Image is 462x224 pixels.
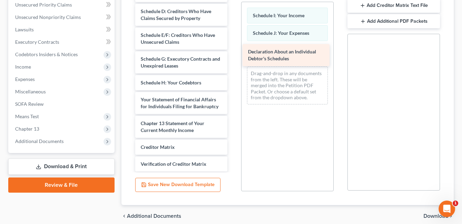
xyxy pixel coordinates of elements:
[15,126,39,132] span: Chapter 13
[141,56,220,69] span: Schedule G: Executory Contracts and Unexpired Leases
[141,144,175,150] span: Creditor Matrix
[141,8,211,21] span: Schedule D: Creditors Who Have Claims Secured by Property
[439,201,455,217] iframe: Intercom live chat
[15,76,35,82] span: Expenses
[15,2,72,8] span: Unsecured Priority Claims
[10,23,115,36] a: Lawsuits
[10,11,115,23] a: Unsecured Nonpriority Claims
[121,213,181,219] a: chevron_left Additional Documents
[15,89,46,94] span: Miscellaneous
[10,36,115,48] a: Executory Contracts
[141,80,201,85] span: Schedule H: Your Codebtors
[141,161,206,167] span: Verification of Creditor Matrix
[10,98,115,110] a: SOFA Review
[15,138,64,144] span: Additional Documents
[423,213,454,219] button: Download chevron_right
[15,51,78,57] span: Codebtors Insiders & Notices
[8,177,115,193] a: Review & File
[253,12,304,18] span: Schedule I: Your Income
[423,213,448,219] span: Download
[127,213,181,219] span: Additional Documents
[347,14,440,29] button: Add Additional PDF Packets
[8,159,115,175] a: Download & Print
[15,101,44,107] span: SOFA Review
[15,113,39,119] span: Means Test
[248,49,316,61] span: Declaration About an Individual Debtor's Schedules
[141,96,218,109] span: Your Statement of Financial Affairs for Individuals Filing for Bankruptcy
[247,67,328,104] div: Drag-and-drop in any documents from the left. These will be merged into the Petition PDF Packet. ...
[15,64,31,70] span: Income
[15,39,59,45] span: Executory Contracts
[15,14,81,20] span: Unsecured Nonpriority Claims
[253,30,309,36] span: Schedule J: Your Expenses
[453,201,458,206] span: 1
[141,32,215,45] span: Schedule E/F: Creditors Who Have Unsecured Claims
[141,120,204,133] span: Chapter 13 Statement of Your Current Monthly Income
[135,178,221,192] button: Save New Download Template
[121,213,127,219] i: chevron_left
[15,27,34,32] span: Lawsuits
